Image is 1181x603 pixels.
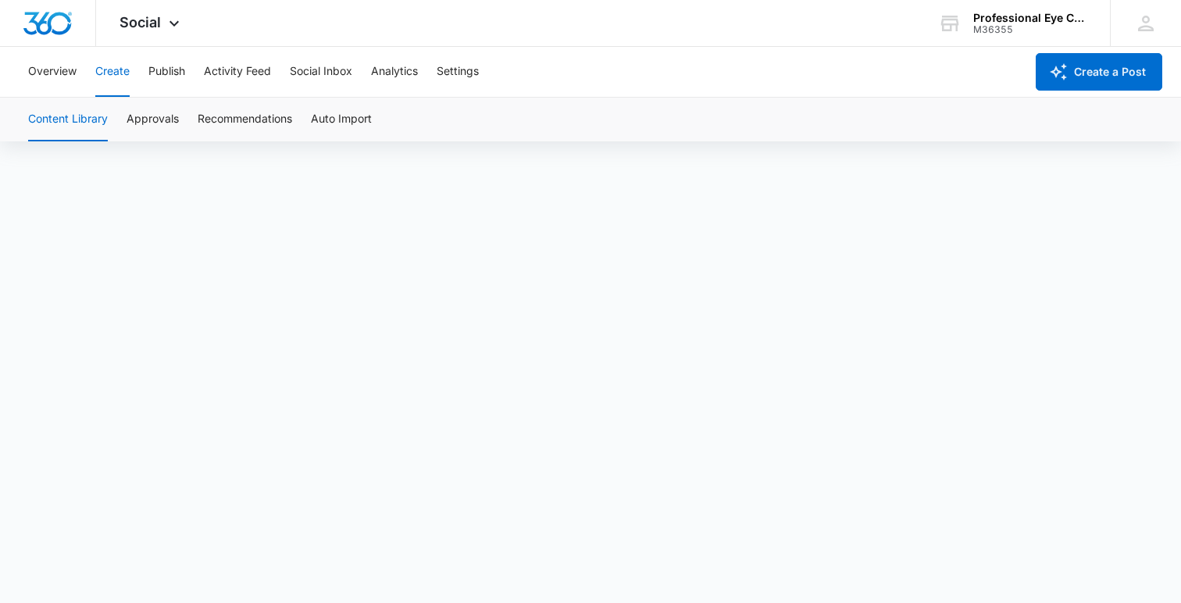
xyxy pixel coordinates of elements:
button: Activity Feed [204,47,271,97]
button: Overview [28,47,77,97]
button: Recommendations [198,98,292,141]
button: Social Inbox [290,47,352,97]
button: Auto Import [311,98,372,141]
button: Content Library [28,98,108,141]
button: Create a Post [1036,53,1162,91]
button: Publish [148,47,185,97]
button: Analytics [371,47,418,97]
div: account name [973,12,1087,24]
div: account id [973,24,1087,35]
span: Social [120,14,161,30]
button: Settings [437,47,479,97]
button: Create [95,47,130,97]
button: Approvals [127,98,179,141]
